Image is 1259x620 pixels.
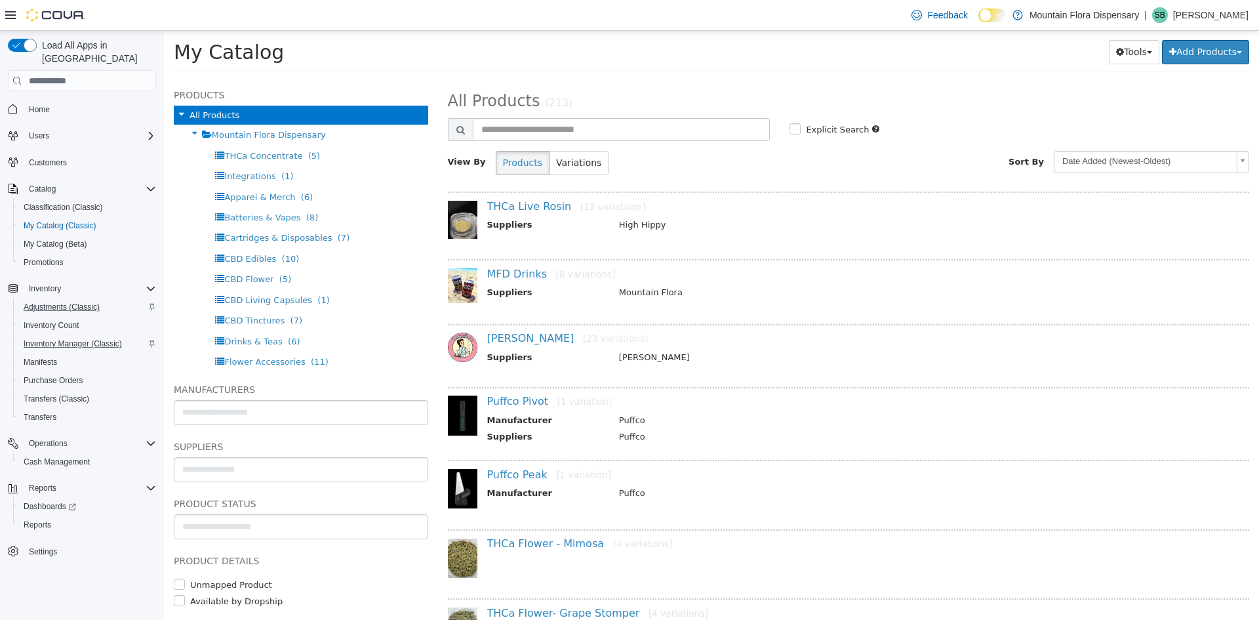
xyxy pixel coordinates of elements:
a: Transfers [18,409,62,425]
button: Reports [13,516,161,534]
button: Users [24,128,54,144]
p: [PERSON_NAME] [1173,7,1249,23]
input: Dark Mode [978,9,1006,22]
p: | [1144,7,1147,23]
a: Inventory Manager (Classic) [18,336,127,352]
td: Puffco [445,456,1056,472]
h5: Suppliers [10,408,264,424]
span: Purchase Orders [18,373,156,388]
nav: Complex example [8,94,156,595]
th: Suppliers [323,320,445,337]
button: Inventory [24,281,66,297]
th: Suppliers [323,400,445,416]
span: Manifests [24,357,57,367]
span: Batteries & Vapes [60,182,136,192]
span: (7) [127,285,138,295]
a: Adjustments (Classic) [18,299,105,315]
span: (11) [147,326,165,336]
span: (1) [117,140,129,150]
small: [23 variations] [419,302,484,313]
span: Transfers [18,409,156,425]
span: (1) [153,264,165,274]
button: Settings [3,542,161,561]
button: Reports [24,480,62,496]
div: Scott Burr [1152,7,1168,23]
img: 150 [284,365,313,404]
span: Cash Management [18,454,156,470]
button: Variations [385,120,445,144]
button: Manifests [13,353,161,371]
span: Cash Management [24,457,90,467]
button: Classification (Classic) [13,198,161,217]
span: SB [1155,7,1165,23]
a: Dashboards [18,499,81,514]
span: Home [29,104,50,115]
span: CBD Flower [60,243,110,253]
span: Reports [18,517,156,533]
a: Date Added (Newest-Oldest) [890,120,1085,142]
span: Purchase Orders [24,375,83,386]
span: Transfers (Classic) [18,391,156,407]
button: Adjustments (Classic) [13,298,161,316]
span: Transfers (Classic) [24,394,89,404]
span: Customers [29,157,67,168]
span: My Catalog (Classic) [18,218,156,234]
span: Settings [29,547,57,557]
th: Suppliers [323,255,445,272]
a: MFD Drinks[6 variations] [323,237,452,249]
span: Flower Accessories [60,326,141,336]
img: 150 [284,438,313,478]
span: Transfers [24,412,56,423]
span: My Catalog (Classic) [24,220,96,231]
img: 150 [284,508,313,547]
td: High Hippy [445,188,1056,204]
span: Inventory Manager (Classic) [24,339,122,349]
h5: Product Details [10,522,264,538]
span: Users [29,131,49,141]
small: (213) [381,66,409,78]
button: Transfers (Classic) [13,390,161,408]
a: Dashboards [13,497,161,516]
button: Add Products [998,9,1085,33]
a: My Catalog (Beta) [18,236,92,252]
label: Explicit Search [639,93,705,106]
h5: Manufacturers [10,351,264,367]
span: Inventory Count [24,320,79,331]
span: CBD Edibles [60,223,112,233]
button: Tools [945,9,995,33]
button: Inventory Count [13,316,161,335]
a: Promotions [18,255,69,270]
span: (8) [142,182,154,192]
span: Users [24,128,156,144]
p: Mountain Flora Dispensary [1029,7,1139,23]
a: Home [24,102,55,117]
a: Cash Management [18,454,95,470]
button: Inventory [3,279,161,298]
span: Reports [29,483,56,493]
a: Manifests [18,354,62,370]
button: Transfers [13,408,161,426]
span: Apparel & Merch [60,161,131,171]
td: Puffco [445,400,1056,416]
a: Classification (Classic) [18,199,108,215]
span: Home [24,100,156,117]
span: Dashboards [18,499,156,514]
span: My Catalog [10,10,120,33]
button: Products [332,120,386,144]
a: Transfers (Classic) [18,391,94,407]
button: Cash Management [13,453,161,471]
span: Mountain Flora Dispensary [48,99,162,109]
span: Date Added (Newest-Oldest) [890,121,1068,141]
td: Mountain Flora [445,255,1056,272]
label: Available by Dropship [23,564,119,577]
span: Adjustments (Classic) [18,299,156,315]
button: Reports [3,479,161,497]
a: Puffco Pivot[1 variation] [323,364,449,377]
span: Classification (Classic) [18,199,156,215]
th: Manufacturer [323,383,445,400]
button: Users [3,127,161,145]
span: THCa Concentrate [60,120,138,130]
img: Cova [26,9,85,22]
img: 150 [284,238,313,272]
span: Drinks & Teas [60,306,118,316]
